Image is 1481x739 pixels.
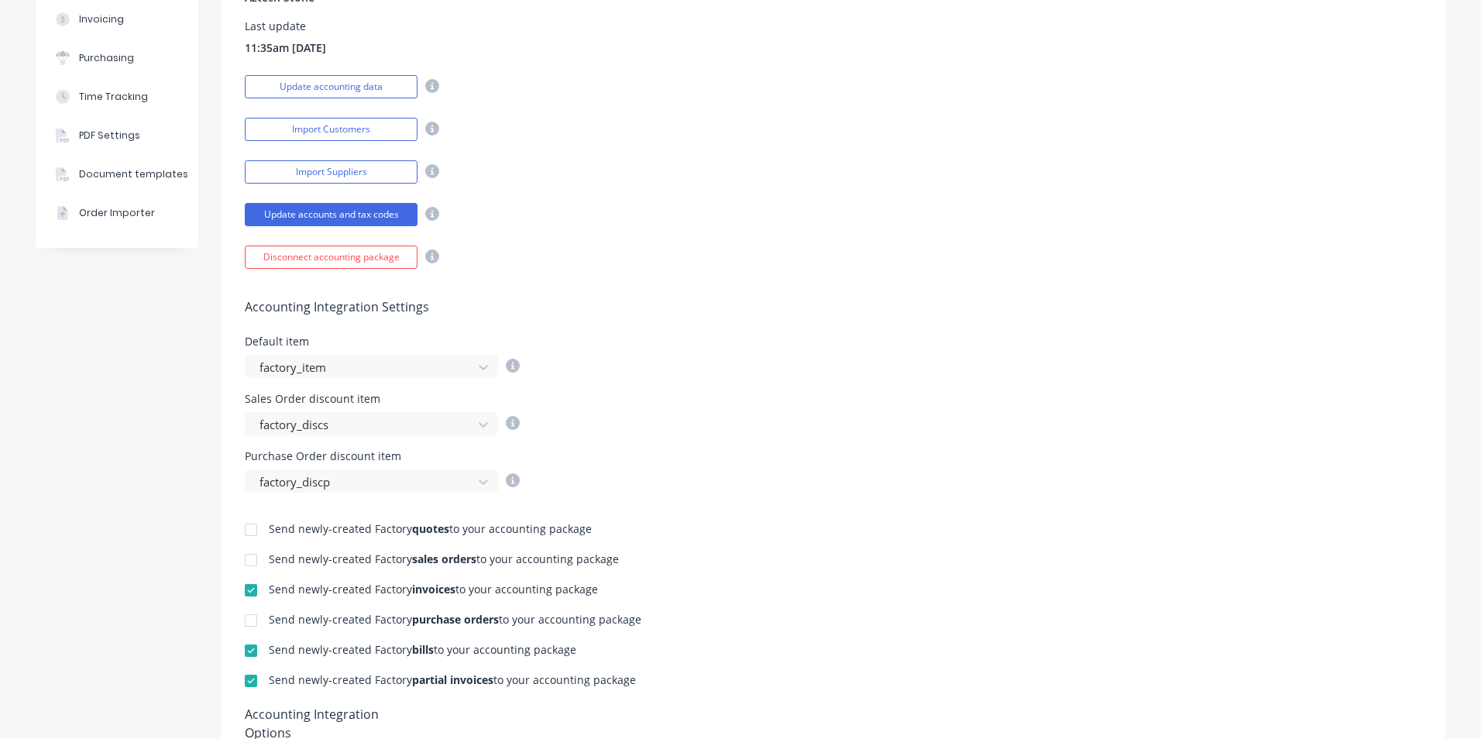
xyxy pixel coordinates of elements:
[79,90,148,104] div: Time Tracking
[412,672,493,687] b: partial invoices
[36,194,198,232] button: Order Importer
[36,77,198,116] button: Time Tracking
[245,451,520,462] div: Purchase Order discount item
[245,300,1422,315] h5: Accounting Integration Settings
[79,12,124,26] div: Invoicing
[269,614,641,625] div: Send newly-created Factory to your accounting package
[245,203,417,226] button: Update accounts and tax codes
[245,118,417,141] button: Import Customers
[245,21,326,32] div: Last update
[412,582,455,596] b: invoices
[79,51,134,65] div: Purchasing
[245,705,427,727] div: Accounting Integration Options
[412,521,449,536] b: quotes
[79,167,188,181] div: Document templates
[79,206,155,220] div: Order Importer
[412,612,499,627] b: purchase orders
[79,129,140,143] div: PDF Settings
[269,644,576,655] div: Send newly-created Factory to your accounting package
[412,552,476,566] b: sales orders
[245,40,326,56] span: 11:35am [DATE]
[245,336,520,347] div: Default item
[269,524,592,534] div: Send newly-created Factory to your accounting package
[269,554,619,565] div: Send newly-created Factory to your accounting package
[269,584,598,595] div: Send newly-created Factory to your accounting package
[36,155,198,194] button: Document templates
[245,394,520,404] div: Sales Order discount item
[36,116,198,155] button: PDF Settings
[245,160,417,184] button: Import Suppliers
[36,39,198,77] button: Purchasing
[269,675,636,686] div: Send newly-created Factory to your accounting package
[412,642,434,657] b: bills
[245,246,417,269] button: Disconnect accounting package
[245,75,417,98] button: Update accounting data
